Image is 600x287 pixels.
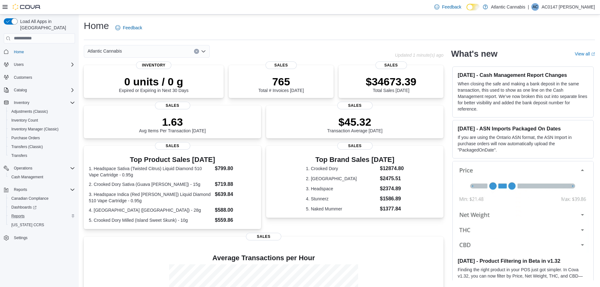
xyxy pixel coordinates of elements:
p: 0 units / 0 g [119,75,189,88]
div: Expired or Expiring in Next 30 Days [119,75,189,93]
span: Atlantic Cannabis [88,47,122,55]
button: [US_STATE] CCRS [6,221,77,229]
span: Inventory [14,100,29,105]
button: Canadian Compliance [6,194,77,203]
button: Home [1,47,77,56]
span: Transfers (Classic) [9,143,75,151]
span: Catalog [14,88,27,93]
span: Transfers (Classic) [11,144,43,149]
span: Sales [337,142,373,150]
dd: $588.00 [215,206,256,214]
button: Users [11,61,26,68]
span: Home [11,48,75,56]
h3: [DATE] - Product Filtering in Beta in v1.32 [458,258,588,264]
dd: $559.86 [215,216,256,224]
h1: Home [84,20,109,32]
a: Home [11,48,26,56]
svg: External link [591,52,595,56]
span: Canadian Compliance [9,195,75,202]
dd: $1377.84 [380,205,404,213]
a: Feedback [432,1,464,13]
dd: $799.80 [215,165,256,172]
span: Reports [14,187,27,192]
button: Inventory [1,98,77,107]
span: Catalog [11,86,75,94]
a: Reports [9,212,27,220]
span: Adjustments (Classic) [9,108,75,115]
p: Atlantic Cannabis [491,3,525,11]
p: 765 [258,75,304,88]
span: Inventory [136,61,171,69]
img: Cova [13,4,41,10]
button: Inventory Manager (Classic) [6,125,77,134]
p: $45.32 [327,116,383,128]
span: Inventory Count [9,117,75,124]
button: Operations [11,164,35,172]
h3: [DATE] - ASN Imports Packaged On Dates [458,125,588,132]
a: Canadian Compliance [9,195,51,202]
span: Cash Management [11,175,43,180]
dt: 4. [GEOGRAPHIC_DATA] ([GEOGRAPHIC_DATA]) - 28g [89,207,212,213]
dd: $719.88 [215,181,256,188]
a: Feedback [113,21,145,34]
p: If you are using the Ontario ASN format, the ASN Import in purchase orders will now automatically... [458,134,588,153]
button: Transfers (Classic) [6,142,77,151]
button: Transfers [6,151,77,160]
span: Inventory [11,99,75,106]
dt: 2. [GEOGRAPHIC_DATA] [306,175,377,182]
span: Purchase Orders [9,134,75,142]
dd: $1586.89 [380,195,404,203]
h3: Top Product Sales [DATE] [89,156,256,164]
span: Feedback [442,4,461,10]
dt: 5. Crooked Dory Milled (Island Sweet Skunk) - 10g [89,217,212,223]
dd: $12874.80 [380,165,404,172]
span: Settings [14,235,27,240]
button: Customers [1,73,77,82]
span: Load All Apps in [GEOGRAPHIC_DATA] [18,18,75,31]
span: Inventory Manager (Classic) [9,125,75,133]
h4: Average Transactions per Hour [89,254,438,262]
button: Catalog [11,86,29,94]
dt: 1. Crooked Dory [306,165,377,172]
button: Operations [1,164,77,173]
p: AC0147 [PERSON_NAME] [541,3,595,11]
div: Total Sales [DATE] [366,75,416,93]
span: Adjustments (Classic) [11,109,48,114]
span: Inventory Count [11,118,38,123]
span: AC [533,3,538,11]
span: Reports [11,214,25,219]
a: Inventory Manager (Classic) [9,125,61,133]
a: Customers [11,74,35,81]
a: Dashboards [6,203,77,212]
button: Inventory [11,99,32,106]
span: Customers [11,73,75,81]
button: Inventory Count [6,116,77,125]
a: Settings [11,234,30,242]
span: Sales [155,142,190,150]
span: Cash Management [9,173,75,181]
a: View allExternal link [575,51,595,56]
h3: Top Brand Sales [DATE] [306,156,404,164]
a: Transfers (Classic) [9,143,45,151]
span: Customers [14,75,32,80]
dd: $639.84 [215,191,256,198]
span: Dashboards [11,205,37,210]
button: Cash Management [6,173,77,181]
p: When closing the safe and making a bank deposit in the same transaction, this used to show as one... [458,81,588,112]
button: Reports [11,186,30,193]
span: Home [14,49,24,55]
span: Sales [266,61,297,69]
button: Adjustments (Classic) [6,107,77,116]
span: Inventory Manager (Classic) [11,127,59,132]
dt: 1. Headspace Sativa (Twisted Citrus) Liquid Diamond 510 Vape Cartridge - 0.95g [89,165,212,178]
p: 1.63 [139,116,206,128]
button: Settings [1,233,77,242]
span: Reports [11,186,75,193]
dd: $2475.51 [380,175,404,182]
a: Purchase Orders [9,134,43,142]
p: $34673.39 [366,75,416,88]
dt: 5. Naked Mummer [306,206,377,212]
span: Operations [14,166,32,171]
span: [US_STATE] CCRS [11,222,44,227]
